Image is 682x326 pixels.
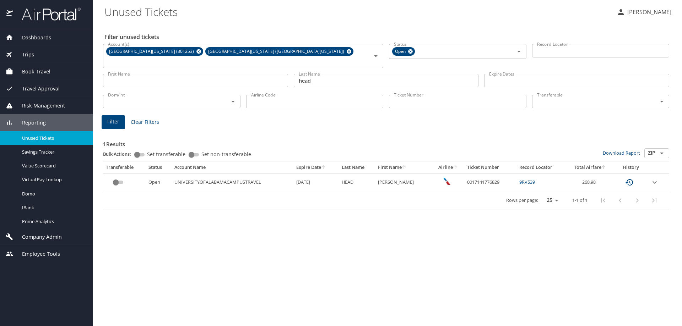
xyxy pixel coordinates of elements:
td: 0017141776829 [464,173,516,191]
span: Dashboards [13,34,51,42]
span: Virtual Pay Lookup [22,176,85,183]
button: Open [514,46,524,56]
img: airportal-logo.png [14,7,81,21]
td: 268.98 [566,173,615,191]
span: Employee Tools [13,250,60,258]
span: Domo [22,190,85,197]
td: [PERSON_NAME] [375,173,432,191]
p: 1-1 of 1 [572,198,588,203]
th: Last Name [339,161,375,173]
span: Reporting [13,119,46,127]
p: Rows per page: [506,198,538,203]
button: sort [601,165,606,170]
table: custom pagination table [103,161,669,210]
button: expand row [650,178,659,187]
p: [PERSON_NAME] [625,8,671,16]
span: Open [392,48,410,55]
span: Unused Tickets [22,135,85,142]
span: Risk Management [13,102,65,110]
button: sort [321,165,326,170]
th: First Name [375,161,432,173]
div: [GEOGRAPHIC_DATA][US_STATE] (301253) [106,47,203,56]
th: Total Airfare [566,161,615,173]
th: History [615,161,647,173]
button: sort [402,165,407,170]
button: Clear Filters [128,116,162,129]
span: Book Travel [13,68,50,76]
button: Open [371,51,381,61]
td: UNIVERSITYOFALABAMACAMPUSTRAVEL [172,173,293,191]
td: Open [146,173,172,191]
th: Airline [432,161,464,173]
button: Open [657,148,667,158]
span: Filter [107,117,119,126]
span: Prime Analytics [22,218,85,225]
td: [DATE] [293,173,339,191]
span: Value Scorecard [22,162,85,169]
a: 9RV539 [519,179,535,185]
span: IBank [22,204,85,211]
span: [GEOGRAPHIC_DATA][US_STATE] (301253) [106,48,198,55]
p: Bulk Actions: [103,151,137,157]
span: Set transferable [147,152,185,157]
a: Download Report [603,150,640,156]
h1: Unused Tickets [104,1,611,23]
span: Savings Tracker [22,149,85,155]
div: Transferable [106,164,143,171]
button: Open [228,96,238,106]
button: Open [657,96,667,106]
h3: 1 Results [103,136,669,148]
td: HEAD [339,173,375,191]
button: Filter [102,115,125,129]
th: Record Locator [516,161,566,173]
div: Open [392,47,415,56]
div: [GEOGRAPHIC_DATA][US_STATE] ([GEOGRAPHIC_DATA][US_STATE]) [205,47,353,56]
span: Trips [13,51,34,59]
th: Expire Date [293,161,339,173]
span: [GEOGRAPHIC_DATA][US_STATE] ([GEOGRAPHIC_DATA][US_STATE]) [205,48,348,55]
select: rows per page [541,195,561,206]
span: Set non-transferable [201,152,251,157]
span: Company Admin [13,233,62,241]
h2: Filter unused tickets [104,31,671,43]
span: Travel Approval [13,85,60,93]
img: American Airlines [443,178,450,185]
th: Status [146,161,172,173]
th: Ticket Number [464,161,516,173]
button: [PERSON_NAME] [614,6,674,18]
th: Account Name [172,161,293,173]
img: icon-airportal.png [6,7,14,21]
span: Clear Filters [131,118,159,127]
button: sort [453,165,458,170]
